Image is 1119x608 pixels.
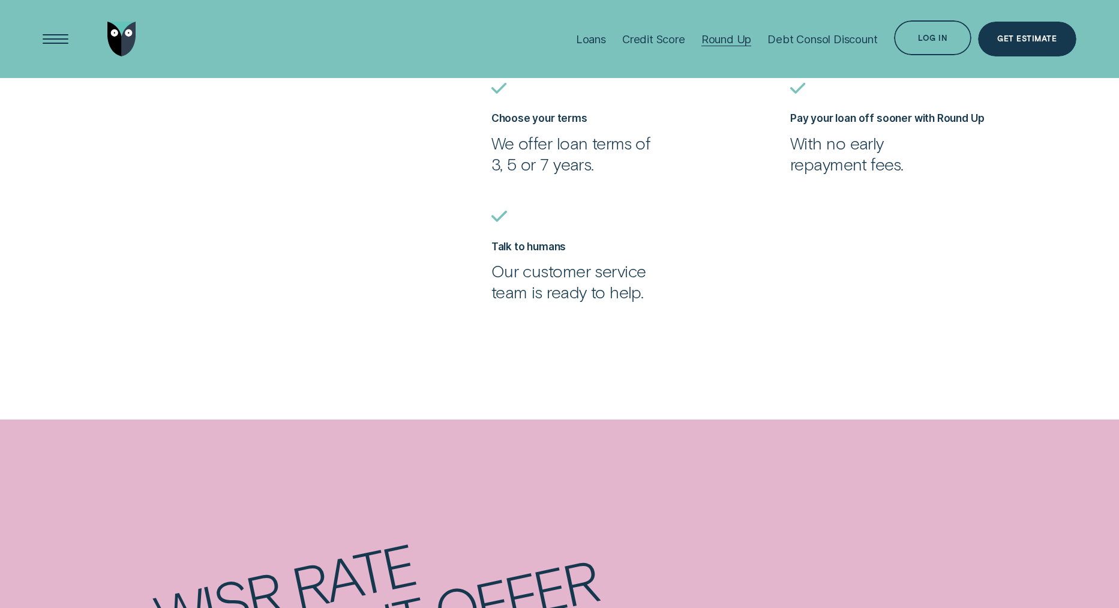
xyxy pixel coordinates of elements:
div: Loans [576,32,606,46]
div: Round Up [701,32,752,46]
p: Our customer service team is ready to help. [491,260,703,302]
a: Get Estimate [978,22,1076,56]
button: Log in [894,20,972,55]
div: Credit Score [622,32,685,46]
button: Open Menu [38,22,73,56]
div: Debt Consol Discount [767,32,877,46]
p: With no early repayment fees. [790,133,1001,175]
img: Wisr [107,22,137,56]
p: We offer loan terms of 3, 5 or 7 years. [491,133,703,175]
label: Pay your loan off sooner with Round Up [790,112,984,124]
label: Talk to humans [491,240,566,253]
label: Choose your terms [491,112,587,124]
